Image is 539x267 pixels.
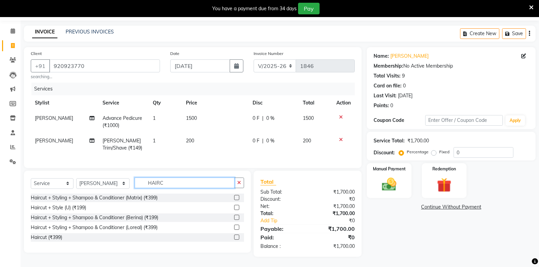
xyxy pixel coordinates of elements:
[308,225,360,233] div: ₹1,700.00
[506,115,525,126] button: Apply
[298,3,320,14] button: Pay
[374,72,401,80] div: Total Visits:
[332,95,355,111] th: Action
[374,102,389,109] div: Points:
[31,83,360,95] div: Services
[31,51,42,57] label: Client
[31,224,158,231] div: Haircut + Styling + Shampoo & Conditioner (Loreal) (₹399)
[374,117,425,124] div: Coupon Code
[402,72,405,80] div: 9
[425,115,503,126] input: Enter Offer / Coupon Code
[31,234,62,241] div: Haircut (₹399)
[254,51,283,57] label: Invoice Number
[308,196,360,203] div: ₹0
[98,95,149,111] th: Service
[374,149,395,156] div: Discount:
[32,26,57,38] a: INVOICE
[49,59,160,72] input: Search by Name/Mobile/Email/Code
[260,178,276,185] span: Total
[31,59,50,72] button: +91
[374,82,402,89] div: Card on file:
[255,210,308,217] div: Total:
[303,115,314,121] span: 1500
[303,138,311,144] span: 200
[103,138,142,151] span: [PERSON_NAME] Trim/Shave (₹149)
[153,138,156,144] span: 1
[316,217,360,224] div: ₹0
[149,95,182,111] th: Qty
[103,115,142,128] span: Advance Pedicure (₹1000)
[31,95,98,111] th: Stylist
[374,62,529,70] div: No Active Membership
[266,137,274,144] span: 0 %
[35,138,73,144] span: [PERSON_NAME]
[460,28,499,39] button: Create New
[212,5,297,12] div: You have a payment due from 34 days
[253,137,259,144] span: 0 F
[170,51,179,57] label: Date
[439,149,449,155] label: Fixed
[373,166,406,172] label: Manual Payment
[266,115,274,122] span: 0 %
[255,217,316,224] a: Add Tip
[308,203,360,210] div: ₹1,700.00
[308,243,360,250] div: ₹1,700.00
[255,188,308,196] div: Sub Total:
[299,95,332,111] th: Total
[308,233,360,241] div: ₹0
[502,28,526,39] button: Save
[308,188,360,196] div: ₹1,700.00
[182,95,248,111] th: Price
[262,115,264,122] span: |
[248,95,299,111] th: Disc
[255,203,308,210] div: Net:
[374,53,389,60] div: Name:
[255,243,308,250] div: Balance :
[255,225,308,233] div: Payable:
[368,203,534,211] a: Continue Without Payment
[31,74,160,80] small: searching...
[432,176,456,194] img: _gift.svg
[31,204,86,211] div: Haircut + Style (U) (₹199)
[255,196,308,203] div: Discount:
[432,166,456,172] label: Redemption
[186,115,197,121] span: 1500
[407,149,429,155] label: Percentage
[153,115,156,121] span: 1
[31,214,158,221] div: Haircut + Styling + Shampoo & Conditioner (Berina) (₹199)
[262,137,264,144] span: |
[35,115,73,121] span: [PERSON_NAME]
[390,102,393,109] div: 0
[398,92,413,99] div: [DATE]
[377,176,401,193] img: _cash.svg
[253,115,259,122] span: 0 F
[31,194,158,201] div: Haircut + Styling + Shampoo & Conditioner (Matrix) (₹399)
[135,178,234,188] input: Search or Scan
[374,137,405,144] div: Service Total:
[66,29,114,35] a: PREVIOUS INVOICES
[407,137,429,144] div: ₹1,700.00
[374,92,396,99] div: Last Visit:
[403,82,406,89] div: 0
[186,138,194,144] span: 200
[308,210,360,217] div: ₹1,700.00
[255,233,308,241] div: Paid:
[390,53,429,60] a: [PERSON_NAME]
[374,62,403,70] div: Membership:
